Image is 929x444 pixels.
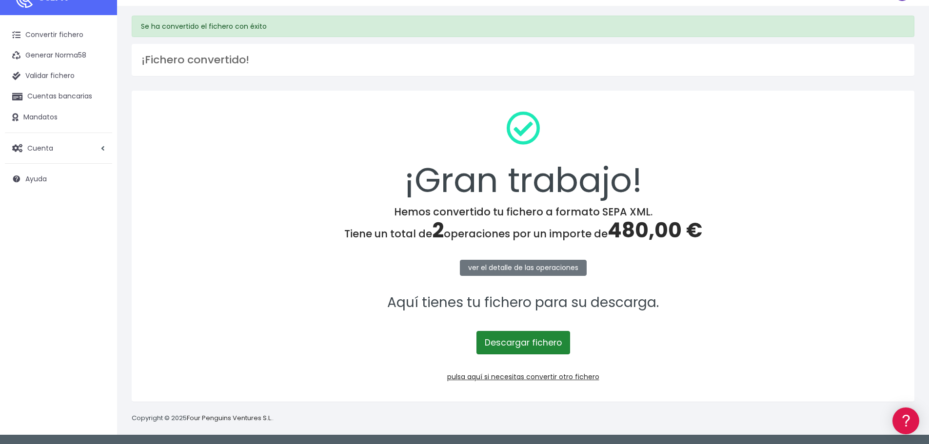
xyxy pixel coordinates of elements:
[144,292,902,314] p: Aquí tienes tu fichero para su descarga.
[10,68,185,77] div: Información general
[476,331,570,354] a: Descargar fichero
[5,169,112,189] a: Ayuda
[10,193,185,203] div: Facturación
[5,107,112,128] a: Mandatos
[447,372,599,382] a: pulsa aquí si necesitas convertir otro fichero
[27,143,53,153] span: Cuenta
[10,154,185,169] a: Videotutoriales
[10,138,185,154] a: Problemas habituales
[10,83,185,98] a: Información general
[5,86,112,107] a: Cuentas bancarias
[10,209,185,224] a: General
[132,413,274,424] p: Copyright © 2025 .
[608,216,702,245] span: 480,00 €
[141,54,905,66] h3: ¡Fichero convertido!
[25,174,47,184] span: Ayuda
[10,234,185,243] div: Programadores
[10,261,185,278] button: Contáctanos
[10,108,185,117] div: Convertir ficheros
[187,413,272,423] a: Four Penguins Ventures S.L.
[5,138,112,158] a: Cuenta
[10,123,185,138] a: Formatos
[10,169,185,184] a: Perfiles de empresas
[460,260,587,276] a: ver el detalle de las operaciones
[5,66,112,86] a: Validar fichero
[132,16,914,37] div: Se ha convertido el fichero con éxito
[5,45,112,66] a: Generar Norma58
[134,281,188,290] a: POWERED BY ENCHANT
[144,206,902,243] h4: Hemos convertido tu fichero a formato SEPA XML. Tiene un total de operaciones por un importe de
[5,25,112,45] a: Convertir fichero
[432,216,444,245] span: 2
[144,103,902,206] div: ¡Gran trabajo!
[10,249,185,264] a: API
